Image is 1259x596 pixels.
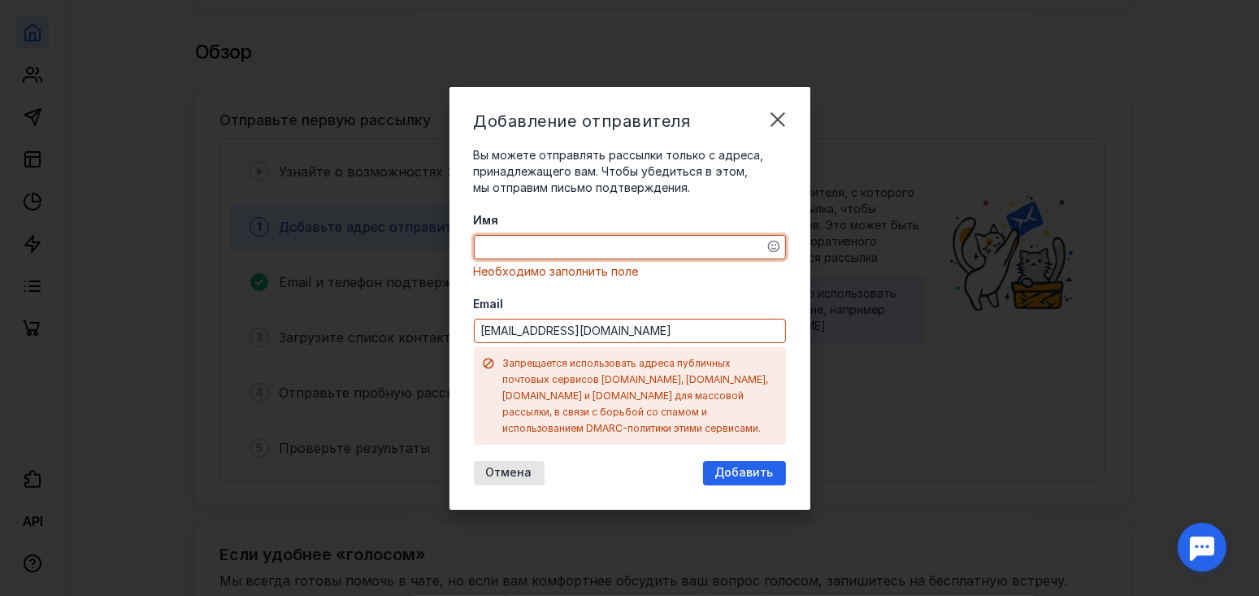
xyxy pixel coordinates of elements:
span: Вы можете отправлять рассылки только с адреса, принадлежащего вам. Чтобы убедиться в этом, мы отп... [474,148,764,194]
span: Email [474,296,504,312]
button: Отмена [474,461,545,485]
span: Отмена [486,466,532,480]
div: Запрещается использовать адреса публичных почтовых сервисов [DOMAIN_NAME], [DOMAIN_NAME], [DOMAIN... [503,355,778,437]
span: Добавить [715,466,774,480]
span: Добавление отправителя [474,111,691,131]
button: Добавить [703,461,786,485]
span: Имя [474,212,499,228]
div: Необходимо заполнить поле [474,263,786,280]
